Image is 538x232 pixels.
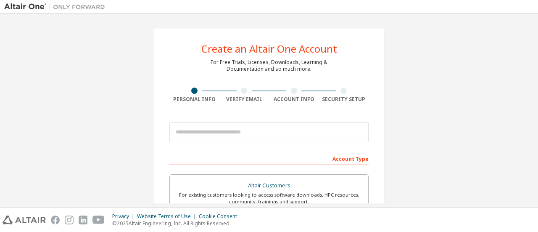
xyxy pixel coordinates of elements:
div: Website Terms of Use [137,213,199,220]
div: Security Setup [319,96,369,103]
div: For Free Trials, Licenses, Downloads, Learning & Documentation and so much more. [211,59,327,72]
div: Privacy [112,213,137,220]
div: Account Type [169,152,369,165]
div: Altair Customers [175,180,363,192]
p: © 2025 Altair Engineering, Inc. All Rights Reserved. [112,220,242,227]
div: Cookie Consent [199,213,242,220]
img: instagram.svg [65,216,74,224]
div: Personal Info [169,96,219,103]
div: Create an Altair One Account [201,44,337,54]
img: linkedin.svg [79,216,87,224]
img: altair_logo.svg [3,216,46,224]
img: facebook.svg [51,216,60,224]
div: Account Info [269,96,319,103]
div: For existing customers looking to access software downloads, HPC resources, community, trainings ... [175,192,363,205]
img: Altair One [4,3,109,11]
img: youtube.svg [92,216,105,224]
div: Verify Email [219,96,269,103]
